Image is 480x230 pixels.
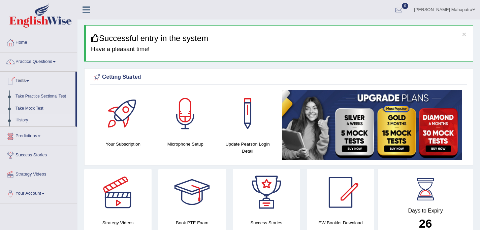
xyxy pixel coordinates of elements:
a: Strategy Videos [0,165,77,182]
a: History [12,114,75,126]
h4: Days to Expiry [385,208,466,214]
h4: EW Booklet Download [307,219,374,226]
h4: Microphone Setup [158,141,213,148]
h4: Success Stories [233,219,300,226]
a: Success Stories [0,146,77,163]
a: Take Practice Sectional Test [12,90,75,103]
a: Your Account [0,184,77,201]
span: 0 [402,3,409,9]
div: Getting Started [92,72,466,82]
h4: Have a pleasant time! [91,46,468,53]
h3: Successful entry in the system [91,34,468,43]
a: Take Mock Test [12,103,75,115]
a: Tests [0,72,75,88]
img: small5.jpg [282,90,462,160]
a: Home [0,33,77,50]
button: × [462,31,466,38]
h4: Book PTE Exam [158,219,226,226]
a: Practice Questions [0,52,77,69]
h4: Strategy Videos [84,219,152,226]
a: Predictions [0,127,77,144]
h4: Update Pearson Login Detail [220,141,276,155]
b: 26 [419,217,432,230]
h4: Your Subscription [95,141,151,148]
